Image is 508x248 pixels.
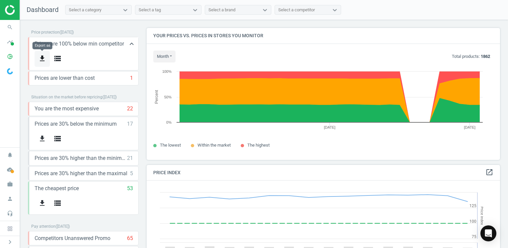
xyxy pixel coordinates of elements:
[472,234,476,239] text: 75
[50,51,65,66] button: storage
[4,149,16,161] i: notifications
[69,7,101,13] div: Select a category
[127,105,133,112] div: 22
[464,125,476,129] tspan: [DATE]
[166,120,172,124] text: 0%
[127,155,133,162] div: 21
[38,135,46,143] i: get_app
[35,105,99,112] span: You are the most expensive
[480,206,484,225] tspan: Price Index
[4,36,16,48] i: timeline
[160,143,181,148] span: The lowest
[130,170,133,177] div: 5
[7,68,13,74] img: wGWNvw8QSZomAAAAABJRU5ErkJggg==
[125,37,138,51] button: keyboard_arrow_up
[35,235,110,242] span: Competitors Unanswered Promo
[147,28,500,44] h4: Your prices vs. prices in stores you monitor
[452,54,490,60] p: Total products:
[60,30,74,35] span: ( [DATE] )
[481,54,490,59] b: 1862
[31,30,60,35] span: Price protection
[35,51,50,66] button: get_app
[153,51,176,62] button: month
[4,21,16,34] i: search
[54,199,62,207] i: storage
[54,135,62,143] i: storage
[480,225,496,241] div: Open Intercom Messenger
[127,185,133,192] div: 53
[147,165,500,181] h4: Price Index
[154,90,159,104] tspan: Percent
[54,55,62,62] i: storage
[324,125,335,129] tspan: [DATE]
[469,203,476,208] text: 125
[208,7,235,13] div: Select a brand
[485,168,493,177] a: open_in_new
[35,170,127,177] span: Prices are 30% higher than the maximal
[33,42,53,49] div: Export as
[127,235,133,242] div: 65
[4,178,16,190] i: work
[4,50,16,63] i: pie_chart_outlined
[31,95,102,99] span: Situation on the market before repricing
[35,120,117,128] span: Prices are 30% below the minimum
[102,95,117,99] span: ( [DATE] )
[130,74,133,82] div: 1
[27,6,59,14] span: Dashboard
[35,74,95,82] span: Prices are lower than cost
[127,120,133,128] div: 17
[35,131,50,147] button: get_app
[485,168,493,176] i: open_in_new
[197,143,231,148] span: Within the market
[4,192,16,205] i: person
[247,143,270,148] span: The highest
[38,55,46,62] i: get_app
[164,95,172,99] text: 50%
[35,40,124,48] span: Prices are 100% below min competitor
[6,238,14,246] i: chevron_right
[278,7,315,13] div: Select a competitor
[35,185,79,192] span: The cheapest price
[2,238,18,246] button: chevron_right
[4,207,16,220] i: headset_mic
[128,40,136,48] i: keyboard_arrow_up
[469,219,476,224] text: 100
[31,224,56,229] span: Pay attention
[50,131,65,147] button: storage
[38,199,46,207] i: get_app
[35,195,50,211] button: get_app
[5,5,52,15] img: ajHJNr6hYgQAAAAASUVORK5CYII=
[4,163,16,176] i: cloud_done
[35,155,127,162] span: Prices are 30% higher than the minimum
[139,7,161,13] div: Select a tag
[50,195,65,211] button: storage
[56,224,70,229] span: ( [DATE] )
[162,69,172,73] text: 100%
